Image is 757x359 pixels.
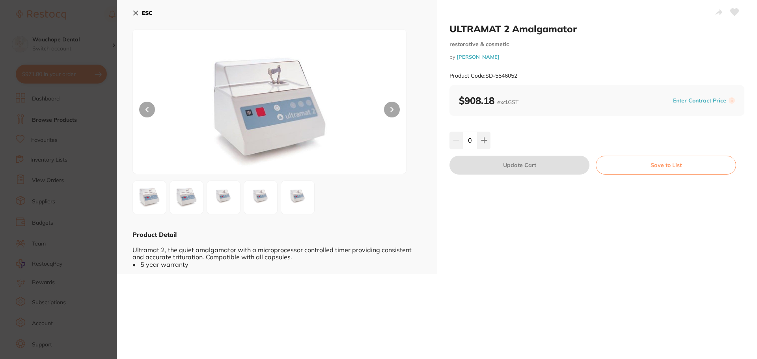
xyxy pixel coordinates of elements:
[188,49,352,174] img: NTIuanBn
[449,41,744,48] small: restorative & cosmetic
[132,239,421,268] div: Ultramat 2, the quiet amalgamator with a microprocessor controlled timer providing consistent and...
[457,54,500,60] a: [PERSON_NAME]
[596,156,736,175] button: Save to List
[449,73,517,79] small: Product Code: SD-5546052
[246,183,275,212] img: NTJfNC5qcGc
[449,54,744,60] small: by
[132,231,177,238] b: Product Detail
[729,97,735,104] label: i
[449,23,744,35] h2: ULTRAMAT 2 Amalgamator
[671,97,729,104] button: Enter Contract Price
[449,156,589,175] button: Update Cart
[142,9,153,17] b: ESC
[132,6,153,20] button: ESC
[135,183,164,212] img: NTIuanBn
[209,183,238,212] img: NTJfMy5qcGc
[497,99,518,106] span: excl. GST
[283,183,312,212] img: NTJfNS5qcGc
[459,95,518,106] b: $908.18
[172,183,201,212] img: NTJfMi5qcGc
